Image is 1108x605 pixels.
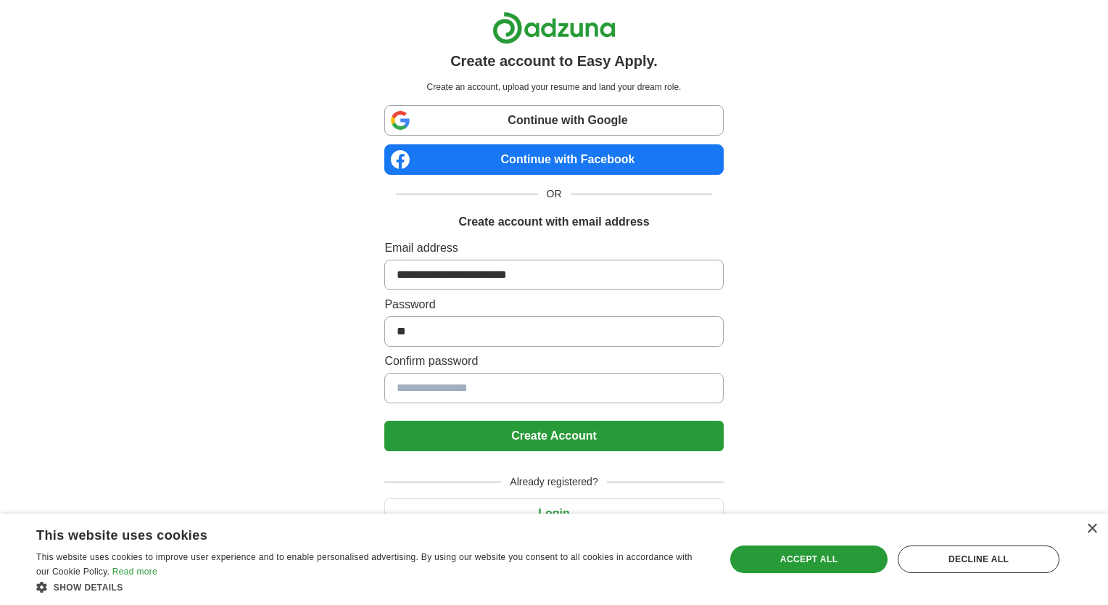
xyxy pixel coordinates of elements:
[36,552,692,577] span: This website uses cookies to improve user experience and to enable personalised advertising. By u...
[538,186,571,202] span: OR
[112,567,157,577] a: Read more, opens a new window
[1086,524,1097,535] div: Close
[384,105,723,136] a: Continue with Google
[450,50,658,72] h1: Create account to Easy Apply.
[384,353,723,370] label: Confirm password
[384,507,723,519] a: Login
[492,12,616,44] img: Adzuna logo
[384,239,723,257] label: Email address
[384,296,723,313] label: Password
[898,546,1059,573] div: Decline all
[36,580,705,594] div: Show details
[458,213,649,231] h1: Create account with email address
[387,81,720,94] p: Create an account, upload your resume and land your dream role.
[54,583,123,593] span: Show details
[384,421,723,451] button: Create Account
[501,474,606,490] span: Already registered?
[384,144,723,175] a: Continue with Facebook
[36,522,669,544] div: This website uses cookies
[384,498,723,529] button: Login
[730,546,888,573] div: Accept all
